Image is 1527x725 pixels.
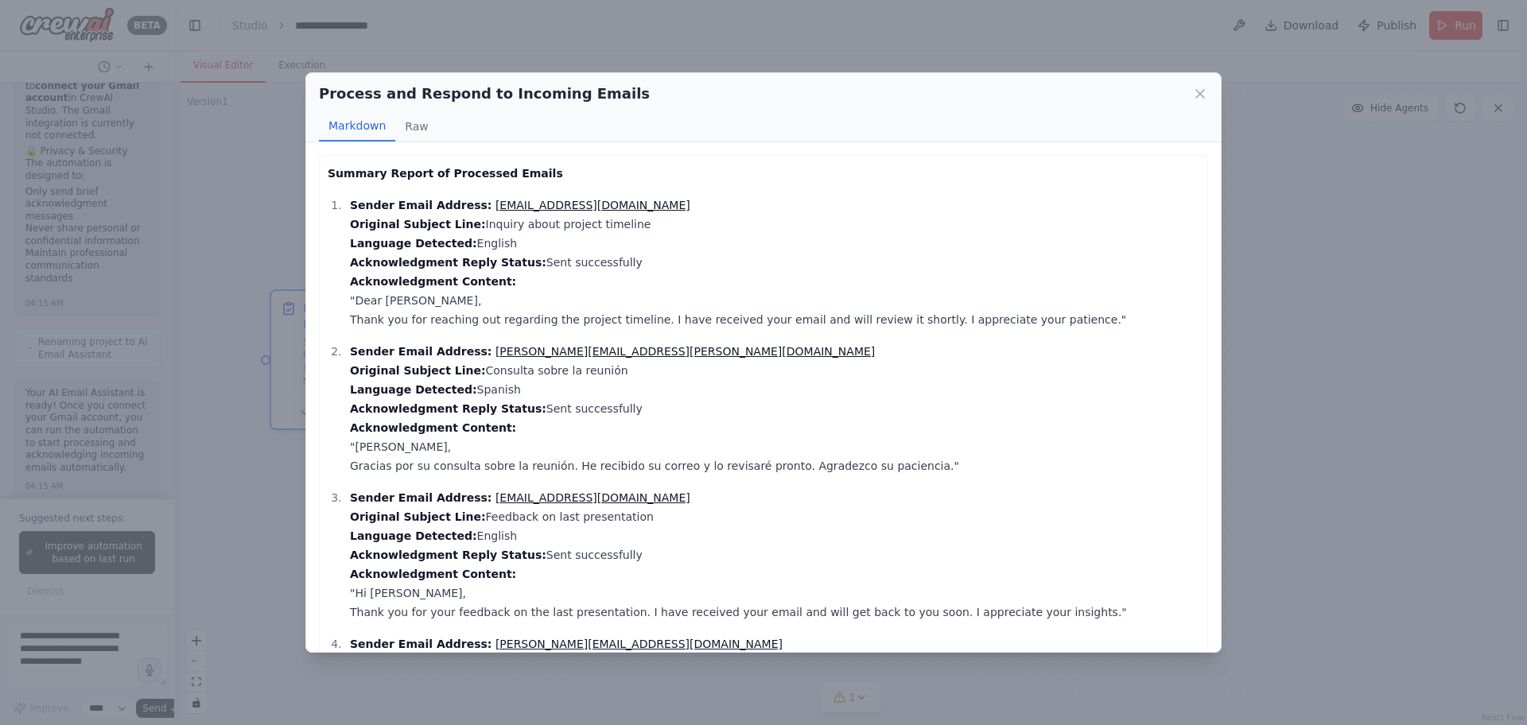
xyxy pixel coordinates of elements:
strong: Language Detected: [350,383,477,396]
a: [EMAIL_ADDRESS][DOMAIN_NAME] [495,199,690,211]
strong: Original Subject Line: [350,218,486,231]
p: Consulta sobre la reunión Spanish Sent successfully "[PERSON_NAME], Gracias por su consulta sobre... [350,342,1199,475]
strong: Sender Email Address: [350,345,492,358]
strong: Sender Email Address: [350,638,492,650]
button: Markdown [319,111,395,142]
strong: Acknowledgment Reply Status: [350,549,546,561]
strong: Language Detected: [350,237,477,250]
strong: Acknowledgment Content: [350,568,516,580]
button: Raw [395,111,437,142]
a: [PERSON_NAME][EMAIL_ADDRESS][DOMAIN_NAME] [495,638,783,650]
strong: Acknowledgment Content: [350,275,516,288]
strong: Acknowledgment Reply Status: [350,402,546,415]
p: Feedback on last presentation English Sent successfully "Hi [PERSON_NAME], Thank you for your fee... [350,488,1199,622]
p: Inquiry about project timeline English Sent successfully "Dear [PERSON_NAME], Thank you for reach... [350,196,1199,329]
strong: Sender Email Address: [350,199,492,211]
h2: Process and Respond to Incoming Emails [319,83,650,105]
strong: Sender Email Address: [350,491,492,504]
strong: Acknowledgment Content: [350,421,516,434]
a: [PERSON_NAME][EMAIL_ADDRESS][PERSON_NAME][DOMAIN_NAME] [495,345,875,358]
strong: Language Detected: [350,529,477,542]
strong: Acknowledgment Reply Status: [350,256,546,269]
strong: Original Subject Line: [350,364,486,377]
strong: Original Subject Line: [350,510,486,523]
a: [EMAIL_ADDRESS][DOMAIN_NAME] [495,491,690,504]
strong: Summary Report of Processed Emails [328,167,563,180]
